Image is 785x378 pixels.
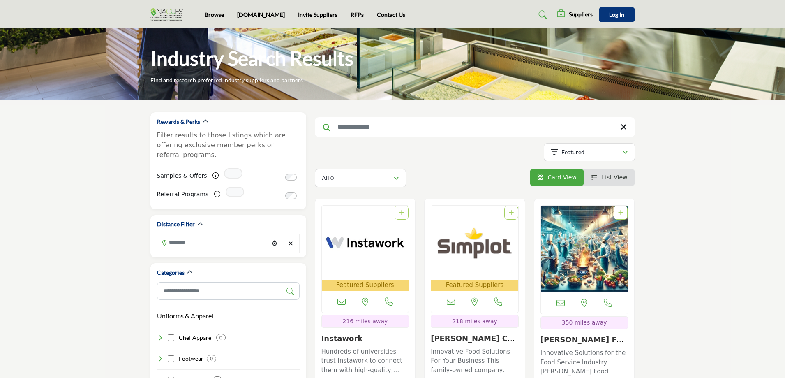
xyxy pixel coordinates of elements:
[321,334,409,343] h3: Instawork
[540,348,628,376] p: Innovative Solutions for the Food Service Industry [PERSON_NAME] Food Service provides chef-inspi...
[150,76,303,84] p: Find and research preferred industry suppliers and partners
[433,281,517,290] span: Featured Suppliers
[547,174,576,181] span: Card View
[540,346,628,376] a: Innovative Solutions for the Food Service Industry [PERSON_NAME] Food Service provides chef-inspi...
[530,169,584,186] li: Card View
[321,334,363,343] a: Instawork
[431,334,519,343] h3: J.R. Simplot Company
[179,355,203,363] h4: Footwear: Offering comfort and safety with non-slip footwear.
[157,118,200,126] h2: Rewards & Perks
[205,11,224,18] a: Browse
[618,209,623,216] a: Add To List
[285,235,297,253] div: Clear search location
[377,11,405,18] a: Contact Us
[321,347,409,375] p: Hundreds of universities trust Instawork to connect them with high-quality, reliable food service...
[157,282,300,300] input: Search Category
[509,209,514,216] a: Add To List
[541,206,628,292] a: Open Listing in new tab
[540,335,628,344] h3: Schwan's Food Service
[321,345,409,375] a: Hundreds of universities trust Instawork to connect them with high-quality, reliable food service...
[557,10,593,20] div: Suppliers
[591,174,628,181] a: View List
[157,269,185,277] h2: Categories
[157,235,268,251] input: Search Location
[431,206,518,280] img: J.R. Simplot Company
[268,235,281,253] div: Choose your current location
[157,130,300,160] p: Filter results to those listings which are offering exclusive member perks or referral programs.
[285,192,297,199] input: Switch to Referral Programs
[584,169,635,186] li: List View
[544,143,635,161] button: Featured
[298,11,337,18] a: Invite Suppliers
[399,209,404,216] a: Add To List
[210,356,213,362] b: 0
[315,169,406,187] button: All 0
[537,174,577,181] a: View Card
[431,206,518,291] a: Open Listing in new tab
[322,174,334,182] p: All 0
[150,8,187,21] img: Site Logo
[351,11,364,18] a: RFPs
[599,7,635,22] button: Log In
[540,335,627,353] a: [PERSON_NAME] Food Servic...
[179,334,213,342] h4: Chef Apparel: Dressing chefs in quality coats, hats, and kitchen wear.
[431,345,519,375] a: Innovative Food Solutions For Your Business This family-owned company offers an evolving portfoli...
[322,206,409,280] img: Instawork
[168,334,174,341] input: Select Chef Apparel checkbox
[315,117,635,137] input: Search Keyword
[322,206,409,291] a: Open Listing in new tab
[237,11,285,18] a: [DOMAIN_NAME]
[323,281,407,290] span: Featured Suppliers
[157,220,195,228] h2: Distance Filter
[602,174,627,181] span: List View
[168,355,174,362] input: Select Footwear checkbox
[285,174,297,181] input: Switch to Samples & Offers
[207,355,216,362] div: 0 Results For Footwear
[541,206,628,292] img: Schwan's Food Service
[452,318,497,325] span: 218 miles away
[609,11,624,18] span: Log In
[150,46,353,71] h1: Industry Search Results
[531,8,552,21] a: Search
[569,11,593,18] h5: Suppliers
[431,347,519,375] p: Innovative Food Solutions For Your Business This family-owned company offers an evolving portfoli...
[342,318,388,325] span: 216 miles away
[157,187,209,202] label: Referral Programs
[219,335,222,341] b: 0
[562,319,607,326] span: 350 miles away
[431,334,515,352] a: [PERSON_NAME] Company...
[216,334,226,341] div: 0 Results For Chef Apparel
[561,148,584,156] p: Featured
[157,311,213,321] button: Uniforms & Apparel
[157,169,207,183] label: Samples & Offers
